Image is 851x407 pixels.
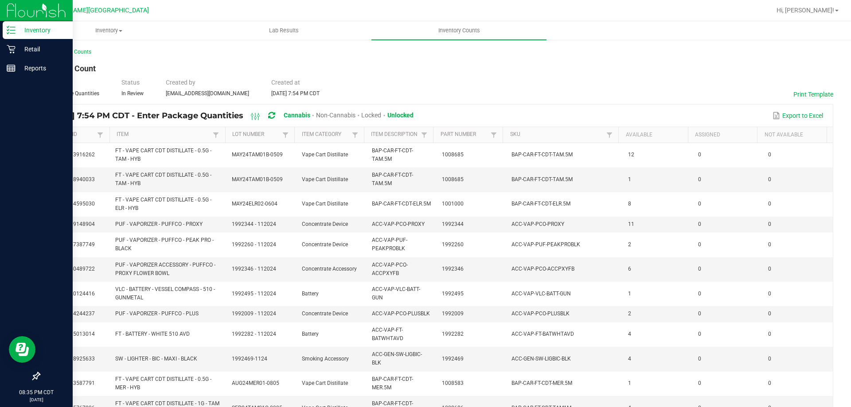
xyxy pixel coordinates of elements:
[688,127,757,143] th: Assigned
[768,266,771,272] span: 0
[372,351,422,366] span: ACC-GEN-SW-LIGBIC-BLK
[442,331,464,337] span: 1992282
[628,291,631,297] span: 1
[628,221,634,227] span: 11
[7,64,16,73] inline-svg: Reports
[768,241,771,248] span: 0
[22,27,196,35] span: Inventory
[604,129,615,140] a: Filter
[511,151,573,158] span: BAP-CAR-FT-CDT-TAM.5M
[117,131,211,138] a: ItemSortable
[698,241,701,248] span: 0
[441,131,488,138] a: Part NumberSortable
[115,356,197,362] span: SW - LIGHTER - BIC - MAXI - BLACK
[21,21,196,40] a: Inventory
[510,131,604,138] a: SKUSortable
[115,310,199,317] span: PUF - VAPORIZER - PUFFCO - PLUS
[628,331,631,337] span: 4
[372,237,407,252] span: ACC-VAP-PUF-PEAKPROBLK
[628,151,634,158] span: 12
[372,310,430,317] span: ACC-VAP-PCO-PLUSBLK
[302,221,348,227] span: Concentrate Device
[698,291,701,297] span: 0
[372,172,413,186] span: BAP-CAR-FT-CDT-TAM.5M
[232,241,276,248] span: 1992260 - 112024
[232,221,276,227] span: 1992344 - 112024
[442,176,464,182] span: 1008685
[511,310,570,317] span: ACC-VAP-PCO-PLUSBLK
[115,262,215,276] span: PUF - VAPORIZER ACCESSORY - PUFFCO - PROXY FLOWER BOWL
[419,129,429,140] a: Filter
[232,291,276,297] span: 1992495 - 112024
[166,90,249,97] span: [EMAIL_ADDRESS][DOMAIN_NAME]
[768,356,771,362] span: 0
[302,131,350,138] a: Item CategorySortable
[16,63,69,74] p: Reports
[232,201,277,207] span: MAY24ELR02-0604
[372,147,413,162] span: BAP-CAR-FT-CDT-TAM.5M
[302,176,348,182] span: Vape Cart Distillate
[488,129,499,140] a: Filter
[361,112,381,119] span: Locked
[698,201,701,207] span: 0
[166,79,195,86] span: Created by
[628,176,631,182] span: 1
[232,266,276,272] span: 1992346 - 112024
[232,380,279,386] span: AUG24MER01-0805
[698,380,701,386] span: 0
[511,331,574,337] span: ACC-VAP-FT-BATWHTAVD
[442,151,464,158] span: 1008685
[7,45,16,54] inline-svg: Retail
[628,356,631,362] span: 4
[618,127,688,143] th: Available
[698,221,701,227] span: 0
[271,79,300,86] span: Created at
[115,147,211,162] span: FT - VAPE CART CDT DISTILLATE - 0.5G - TAM - HYB
[284,112,310,119] span: Cannabis
[757,127,827,143] th: Not Available
[196,21,371,40] a: Lab Results
[511,291,571,297] span: ACC-VAP-VLC-BATT-GUN
[271,90,320,97] span: [DATE] 7:54 PM CDT
[442,380,464,386] span: 1008583
[7,26,16,35] inline-svg: Inventory
[302,310,348,317] span: Concentrate Device
[426,27,492,35] span: Inventory Counts
[32,7,149,14] span: Ft [PERSON_NAME][GEOGRAPHIC_DATA]
[115,172,211,186] span: FT - VAPE CART CDT DISTILLATE - 0.5G - TAM - HYB
[115,376,211,391] span: FT - VAPE CART CDT DISTILLATE - 0.5G - MER - HYB
[16,44,69,54] p: Retail
[4,396,69,403] p: [DATE]
[628,241,631,248] span: 2
[442,266,464,272] span: 1992346
[768,221,771,227] span: 0
[372,286,420,301] span: ACC-VAP-VLC-BATT-GUN
[316,112,355,119] span: Non-Cannabis
[211,129,221,140] a: Filter
[768,176,771,182] span: 0
[9,336,35,363] iframe: Resource center
[768,291,771,297] span: 0
[442,241,464,248] span: 1992260
[350,129,360,140] a: Filter
[232,151,283,158] span: MAY24TAM01B-0509
[511,356,571,362] span: ACC-GEN-SW-LIGBIC-BLK
[372,262,408,276] span: ACC-VAP-PCO-ACCPXYFB
[511,221,564,227] span: ACC-VAP-PCO-PROXY
[442,310,464,317] span: 1992009
[442,201,464,207] span: 1001000
[121,79,140,86] span: Status
[232,310,276,317] span: 1992009 - 112024
[628,380,631,386] span: 1
[115,221,203,227] span: PUF - VAPORIZER - PUFFCO - PROXY
[511,176,573,182] span: BAP-CAR-FT-CDT-TAM.5M
[628,266,631,272] span: 6
[511,201,570,207] span: BAP-CAR-FT-CDT-ELR.5M
[511,241,580,248] span: ACC-VAP-PUF-PEAKPROBLK
[768,380,771,386] span: 0
[372,221,425,227] span: ACC-VAP-PCO-PROXY
[442,291,464,297] span: 1992495
[770,108,825,123] button: Export to Excel
[372,327,403,341] span: ACC-VAP-FT-BATWHTAVD
[372,201,431,207] span: BAP-CAR-FT-CDT-ELR.5M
